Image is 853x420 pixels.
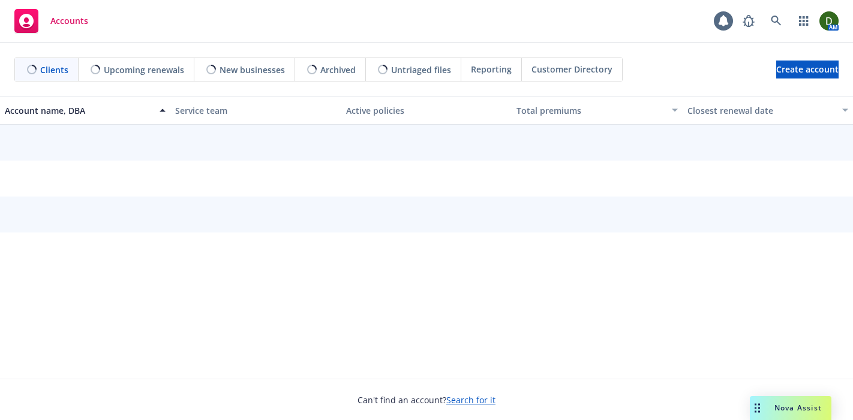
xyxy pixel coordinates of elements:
div: Active policies [346,104,507,117]
div: Drag to move [750,396,765,420]
button: Total premiums [512,96,682,125]
span: Untriaged files [391,64,451,76]
div: Service team [175,104,336,117]
div: Closest renewal date [687,104,835,117]
span: New businesses [220,64,285,76]
span: Customer Directory [531,63,612,75]
img: photo [819,11,839,31]
span: Nova Assist [774,403,822,413]
a: Search [764,9,788,33]
a: Switch app [792,9,816,33]
span: Create account [776,58,839,81]
a: Create account [776,61,839,78]
a: Accounts [10,4,93,38]
div: Account name, DBA [5,104,152,117]
a: Report a Bug [737,9,761,33]
span: Reporting [471,63,512,75]
button: Closest renewal date [683,96,853,125]
button: Service team [170,96,341,125]
div: Total premiums [516,104,664,117]
span: Archived [320,64,356,76]
span: Can't find an account? [358,394,495,406]
button: Nova Assist [750,396,831,420]
span: Clients [40,64,68,76]
a: Search for it [446,394,495,406]
button: Active policies [341,96,512,125]
span: Upcoming renewals [104,64,184,76]
span: Accounts [50,16,88,26]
